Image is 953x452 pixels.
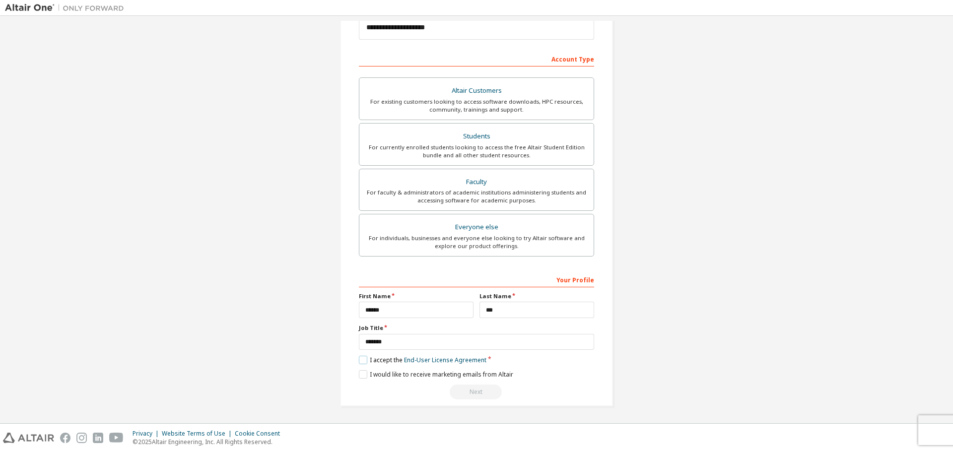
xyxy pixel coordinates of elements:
div: Account Type [359,51,594,66]
label: I accept the [359,356,486,364]
label: I would like to receive marketing emails from Altair [359,370,513,379]
img: linkedin.svg [93,433,103,443]
div: For faculty & administrators of academic institutions administering students and accessing softwa... [365,189,588,204]
div: Privacy [133,430,162,438]
div: For currently enrolled students looking to access the free Altair Student Edition bundle and all ... [365,143,588,159]
div: Altair Customers [365,84,588,98]
p: © 2025 Altair Engineering, Inc. All Rights Reserved. [133,438,286,446]
div: For existing customers looking to access software downloads, HPC resources, community, trainings ... [365,98,588,114]
img: youtube.svg [109,433,124,443]
div: Your Profile [359,271,594,287]
label: First Name [359,292,474,300]
a: End-User License Agreement [404,356,486,364]
div: For individuals, businesses and everyone else looking to try Altair software and explore our prod... [365,234,588,250]
div: Website Terms of Use [162,430,235,438]
img: Altair One [5,3,129,13]
label: Last Name [479,292,594,300]
div: Students [365,129,588,143]
div: Cookie Consent [235,430,286,438]
img: altair_logo.svg [3,433,54,443]
div: Everyone else [365,220,588,234]
img: facebook.svg [60,433,70,443]
div: Read and acccept EULA to continue [359,385,594,399]
img: instagram.svg [76,433,87,443]
div: Faculty [365,175,588,189]
label: Job Title [359,324,594,332]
